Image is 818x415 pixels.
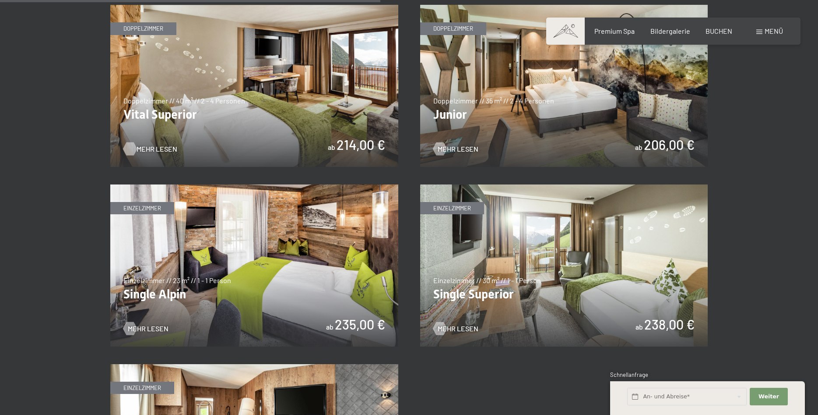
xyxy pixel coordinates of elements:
[123,324,169,333] a: Mehr Lesen
[438,144,478,154] span: Mehr Lesen
[110,5,398,167] img: Vital Superior
[123,144,169,154] a: Mehr Lesen
[650,27,690,35] a: Bildergalerie
[420,5,708,167] img: Junior
[137,144,177,154] span: Mehr Lesen
[110,185,398,190] a: Single Alpin
[420,5,708,11] a: Junior
[420,185,708,190] a: Single Superior
[438,324,478,333] span: Mehr Lesen
[433,324,478,333] a: Mehr Lesen
[110,5,398,11] a: Vital Superior
[594,27,635,35] a: Premium Spa
[128,324,169,333] span: Mehr Lesen
[433,144,478,154] a: Mehr Lesen
[420,184,708,347] img: Single Superior
[110,184,398,347] img: Single Alpin
[610,371,648,378] span: Schnellanfrage
[706,27,732,35] a: BUCHEN
[750,388,787,406] button: Weiter
[758,393,779,401] span: Weiter
[110,365,398,370] a: Single Relax
[765,27,783,35] span: Menü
